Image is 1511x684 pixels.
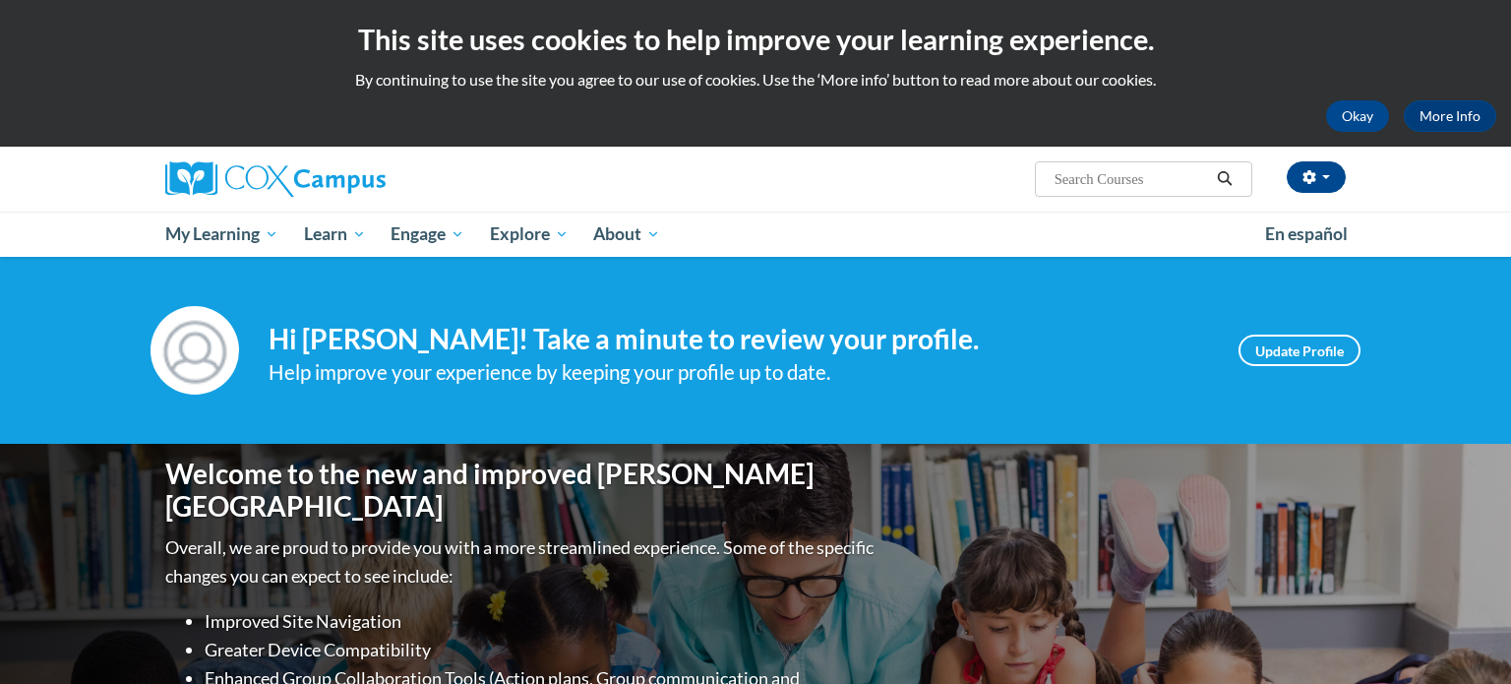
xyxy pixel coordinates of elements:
h2: This site uses cookies to help improve your learning experience. [15,20,1496,59]
a: En español [1252,214,1360,255]
h1: Welcome to the new and improved [PERSON_NAME][GEOGRAPHIC_DATA] [165,458,878,524]
span: About [593,222,660,246]
a: More Info [1404,100,1496,132]
button: Okay [1326,100,1389,132]
img: Profile Image [151,306,239,395]
h4: Hi [PERSON_NAME]! Take a minute to review your profile. [269,323,1209,356]
span: Engage [391,222,464,246]
span: Learn [304,222,366,246]
li: Improved Site Navigation [205,607,878,636]
a: Update Profile [1239,335,1360,366]
a: My Learning [152,212,291,257]
a: Engage [378,212,477,257]
button: Search [1210,167,1239,191]
a: About [581,212,674,257]
img: Cox Campus [165,161,386,197]
p: By continuing to use the site you agree to our use of cookies. Use the ‘More info’ button to read... [15,69,1496,91]
p: Overall, we are proud to provide you with a more streamlined experience. Some of the specific cha... [165,533,878,591]
a: Explore [477,212,581,257]
span: En español [1265,223,1348,244]
div: Main menu [136,212,1375,257]
li: Greater Device Compatibility [205,636,878,664]
button: Account Settings [1287,161,1346,193]
input: Search Courses [1053,167,1210,191]
a: Learn [291,212,379,257]
div: Help improve your experience by keeping your profile up to date. [269,356,1209,389]
iframe: Button to launch messaging window [1432,605,1495,668]
span: Explore [490,222,569,246]
span: My Learning [165,222,278,246]
a: Cox Campus [165,161,539,197]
